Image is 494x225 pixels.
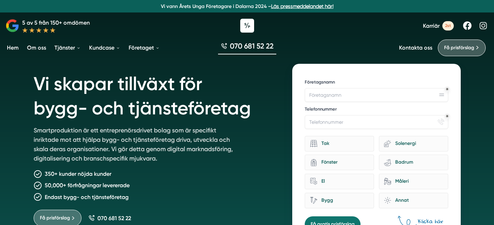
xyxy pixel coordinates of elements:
[45,181,130,190] p: 50,000+ förfrågningar levererade
[45,193,129,201] p: Endast bygg- och tjänsteföretag
[305,115,448,129] input: Telefonnummer
[446,115,449,118] div: Obligatoriskt
[3,3,491,10] p: Vi vann Årets Unga Företagare i Dalarna 2024 –
[40,214,70,222] span: Få prisförslag
[399,44,432,51] a: Kontakta oss
[305,106,448,114] label: Telefonnummer
[88,39,122,57] a: Kundcase
[438,40,486,56] a: Få prisförslag
[6,39,20,57] a: Hem
[45,170,111,178] p: 350+ kunder nöjda kunder
[305,88,448,102] input: Företagsnamn
[271,3,333,9] a: Läs pressmeddelandet här!
[444,44,474,52] span: Få prisförslag
[53,39,82,57] a: Tjänster
[127,39,161,57] a: Företaget
[446,88,449,90] div: Obligatoriskt
[442,21,454,31] span: 2st
[97,215,131,222] span: 070 681 52 22
[230,41,274,51] span: 070 681 52 22
[218,41,276,54] a: 070 681 52 22
[423,23,440,29] span: Karriär
[22,18,90,27] p: 5 av 5 från 150+ omdömen
[423,21,454,31] a: Karriär 2st
[34,126,233,166] p: Smartproduktion är ett entreprenörsdrivet bolag som är specifikt inriktade mot att hjälpa bygg- o...
[34,64,276,126] h1: Vi skapar tillväxt för bygg- och tjänsteföretag
[305,79,448,87] label: Företagsnamn
[26,39,47,57] a: Om oss
[88,215,131,222] a: 070 681 52 22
